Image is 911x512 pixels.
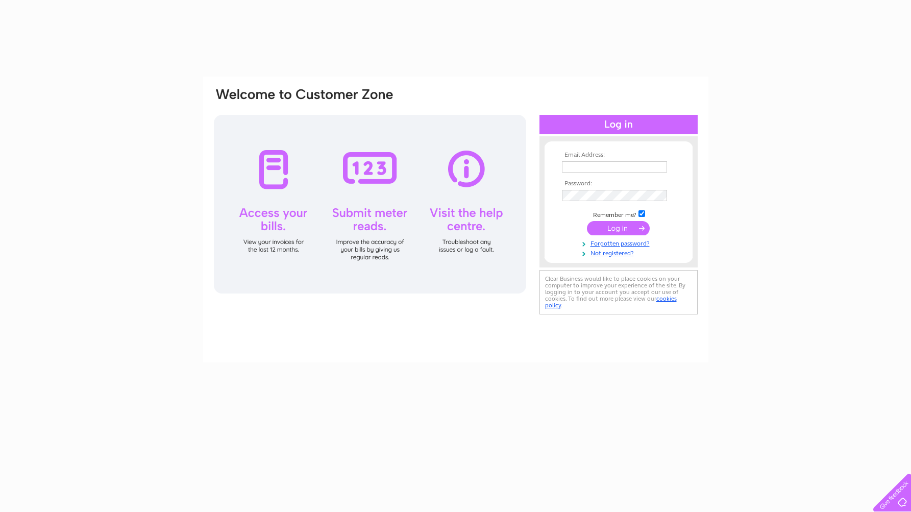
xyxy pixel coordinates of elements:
[559,209,678,219] td: Remember me?
[562,248,678,257] a: Not registered?
[545,295,677,309] a: cookies policy
[587,221,650,235] input: Submit
[539,270,698,314] div: Clear Business would like to place cookies on your computer to improve your experience of the sit...
[562,238,678,248] a: Forgotten password?
[559,180,678,187] th: Password:
[559,152,678,159] th: Email Address:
